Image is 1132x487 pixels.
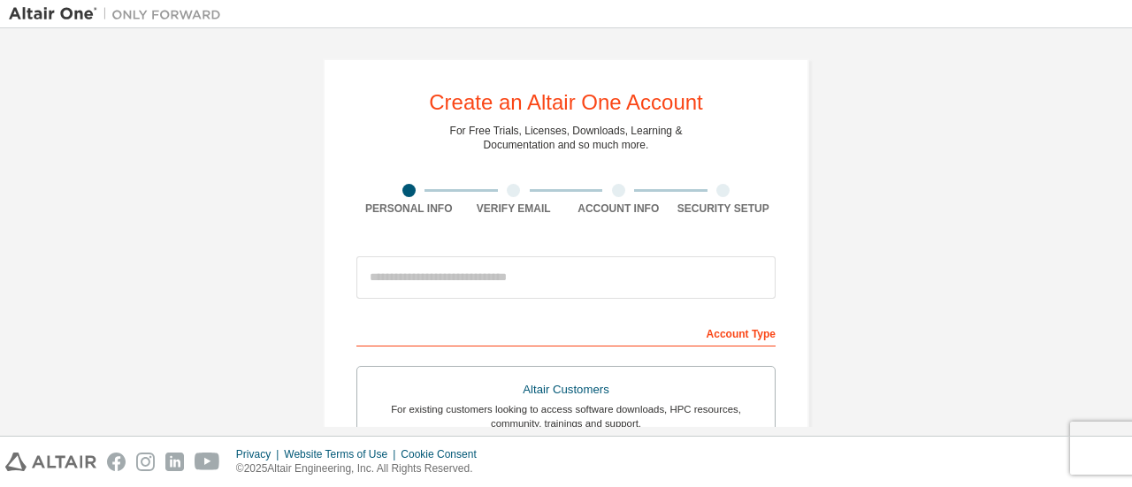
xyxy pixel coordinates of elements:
[368,377,764,402] div: Altair Customers
[356,318,776,346] div: Account Type
[236,461,487,476] p: © 2025 Altair Engineering, Inc. All Rights Reserved.
[107,453,126,471] img: facebook.svg
[236,447,284,461] div: Privacy
[429,92,703,113] div: Create an Altair One Account
[356,202,462,216] div: Personal Info
[401,447,486,461] div: Cookie Consent
[195,453,220,471] img: youtube.svg
[450,124,683,152] div: For Free Trials, Licenses, Downloads, Learning & Documentation and so much more.
[5,453,96,471] img: altair_logo.svg
[671,202,776,216] div: Security Setup
[165,453,184,471] img: linkedin.svg
[566,202,671,216] div: Account Info
[136,453,155,471] img: instagram.svg
[462,202,567,216] div: Verify Email
[284,447,401,461] div: Website Terms of Use
[9,5,230,23] img: Altair One
[368,402,764,430] div: For existing customers looking to access software downloads, HPC resources, community, trainings ...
